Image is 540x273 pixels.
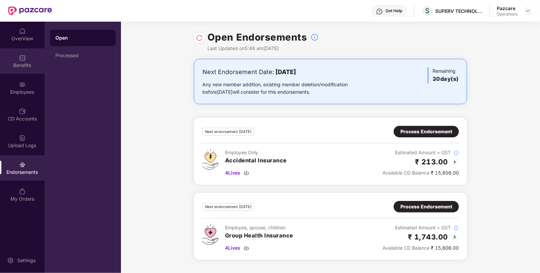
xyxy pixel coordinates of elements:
[453,225,459,231] img: svg+xml;base64,PHN2ZyBpZD0iSW5mb18tXzMyeDMyIiBkYXRhLW5hbWU9IkluZm8gLSAzMngzMiIgeG1sbnM9Imh0dHA6Ly...
[415,156,448,167] h2: ₹ 213.00
[202,81,369,96] div: Any new member addition, existing member deletion/modification before [DATE] will consider for th...
[8,6,52,15] img: New Pazcare Logo
[425,7,429,15] span: S
[19,188,26,195] img: svg+xml;base64,PHN2ZyBpZD0iTXlfT3JkZXJzIiBkYXRhLW5hbWU9Ik15IE9yZGVycyIgeG1sbnM9Imh0dHA6Ly93d3cudz...
[55,35,110,41] div: Open
[19,28,26,35] img: svg+xml;base64,PHN2ZyBpZD0iSG9tZSIgeG1sbnM9Imh0dHA6Ly93d3cudzMub3JnLzIwMDAvc3ZnIiB3aWR0aD0iMjAiIG...
[15,257,38,264] div: Settings
[55,53,110,58] div: Processed
[400,128,452,135] div: Process Endorsement
[386,8,402,14] div: Get Help
[7,257,14,264] img: svg+xml;base64,PHN2ZyBpZD0iU2V0dGluZy0yMHgyMCIgeG1sbnM9Imh0dHA6Ly93d3cudzMub3JnLzIwMDAvc3ZnIiB3aW...
[207,45,319,52] div: Last Updated on 5:49 am[DATE]
[19,161,26,168] img: svg+xml;base64,PHN2ZyBpZD0iRW5kb3JzZW1lbnRzIiB4bWxucz0iaHR0cDovL3d3dy53My5vcmcvMjAwMC9zdmciIHdpZH...
[451,158,459,166] img: svg+xml;base64,PHN2ZyBpZD0iQmFjay0yMHgyMCIgeG1sbnM9Imh0dHA6Ly93d3cudzMub3JnLzIwMDAvc3ZnIiB3aWR0aD...
[400,203,452,210] div: Process Endorsement
[433,75,459,84] h3: 30 day(s)
[19,108,26,115] img: svg+xml;base64,PHN2ZyBpZD0iQ0RfQWNjb3VudHMiIGRhdGEtbmFtZT0iQ0QgQWNjb3VudHMiIHhtbG5zPSJodHRwOi8vd3...
[202,224,218,245] img: svg+xml;base64,PHN2ZyB4bWxucz0iaHR0cDovL3d3dy53My5vcmcvMjAwMC9zdmciIHdpZHRoPSI0Ny43MTQiIGhlaWdodD...
[428,67,459,84] div: Remaining
[207,30,307,45] h1: Open Endorsements
[383,149,459,156] div: Estimated Amount + GST
[225,149,287,156] div: Employee Only
[383,169,459,177] div: ₹ 15,606.00
[497,12,518,17] div: Operations
[19,135,26,141] img: svg+xml;base64,PHN2ZyBpZD0iVXBsb2FkX0xvZ3MiIGRhdGEtbmFtZT0iVXBsb2FkIExvZ3MiIHhtbG5zPSJodHRwOi8vd3...
[275,68,296,75] b: [DATE]
[225,224,293,231] div: Employee, spouse, children
[202,149,218,170] img: svg+xml;base64,PHN2ZyB4bWxucz0iaHR0cDovL3d3dy53My5vcmcvMjAwMC9zdmciIHdpZHRoPSI0OS4zMjEiIGhlaWdodD...
[244,245,249,251] img: svg+xml;base64,PHN2ZyBpZD0iRG93bmxvYWQtMzJ4MzIiIHhtbG5zPSJodHRwOi8vd3d3LnczLm9yZy8yMDAwL3N2ZyIgd2...
[196,35,203,41] img: svg+xml;base64,PHN2ZyBpZD0iUmVsb2FkLTMyeDMyIiB4bWxucz0iaHR0cDovL3d3dy53My5vcmcvMjAwMC9zdmciIHdpZH...
[202,203,254,211] div: Next endorsement [DATE]
[383,224,459,231] div: Estimated Amount + GST
[497,5,518,12] div: Pazcare
[225,231,293,240] h3: Group Health Insurance
[225,156,287,165] h3: Accidental Insurance
[453,150,459,156] img: svg+xml;base64,PHN2ZyBpZD0iSW5mb18tXzMyeDMyIiBkYXRhLW5hbWU9IkluZm8gLSAzMngzMiIgeG1sbnM9Imh0dHA6Ly...
[435,8,483,14] div: SUPERV TECHNOLOGIES PRIVATE LIMITED
[19,54,26,61] img: svg+xml;base64,PHN2ZyBpZD0iQmVuZWZpdHMiIHhtbG5zPSJodHRwOi8vd3d3LnczLm9yZy8yMDAwL3N2ZyIgd2lkdGg9Ij...
[244,170,249,176] img: svg+xml;base64,PHN2ZyBpZD0iRG93bmxvYWQtMzJ4MzIiIHhtbG5zPSJodHRwOi8vd3d3LnczLm9yZy8yMDAwL3N2ZyIgd2...
[311,33,319,41] img: svg+xml;base64,PHN2ZyBpZD0iSW5mb18tXzMyeDMyIiBkYXRhLW5hbWU9IkluZm8gLSAzMngzMiIgeG1sbnM9Imh0dHA6Ly...
[451,233,459,241] img: svg+xml;base64,PHN2ZyBpZD0iQmFjay0yMHgyMCIgeG1sbnM9Imh0dHA6Ly93d3cudzMub3JnLzIwMDAvc3ZnIiB3aWR0aD...
[376,8,383,15] img: svg+xml;base64,PHN2ZyBpZD0iSGVscC0zMngzMiIgeG1sbnM9Imh0dHA6Ly93d3cudzMub3JnLzIwMDAvc3ZnIiB3aWR0aD...
[525,8,531,14] img: svg+xml;base64,PHN2ZyBpZD0iRHJvcGRvd24tMzJ4MzIiIHhtbG5zPSJodHRwOi8vd3d3LnczLm9yZy8yMDAwL3N2ZyIgd2...
[202,128,254,136] div: Next endorsement [DATE]
[202,67,369,77] div: Next Endorsement Date:
[383,245,429,251] span: Available CD Balance
[225,169,240,177] span: 4 Lives
[225,244,240,252] span: 4 Lives
[383,244,459,252] div: ₹ 15,606.00
[383,170,429,176] span: Available CD Balance
[19,81,26,88] img: svg+xml;base64,PHN2ZyBpZD0iRW1wbG95ZWVzIiB4bWxucz0iaHR0cDovL3d3dy53My5vcmcvMjAwMC9zdmciIHdpZHRoPS...
[408,231,448,243] h2: ₹ 1,743.00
